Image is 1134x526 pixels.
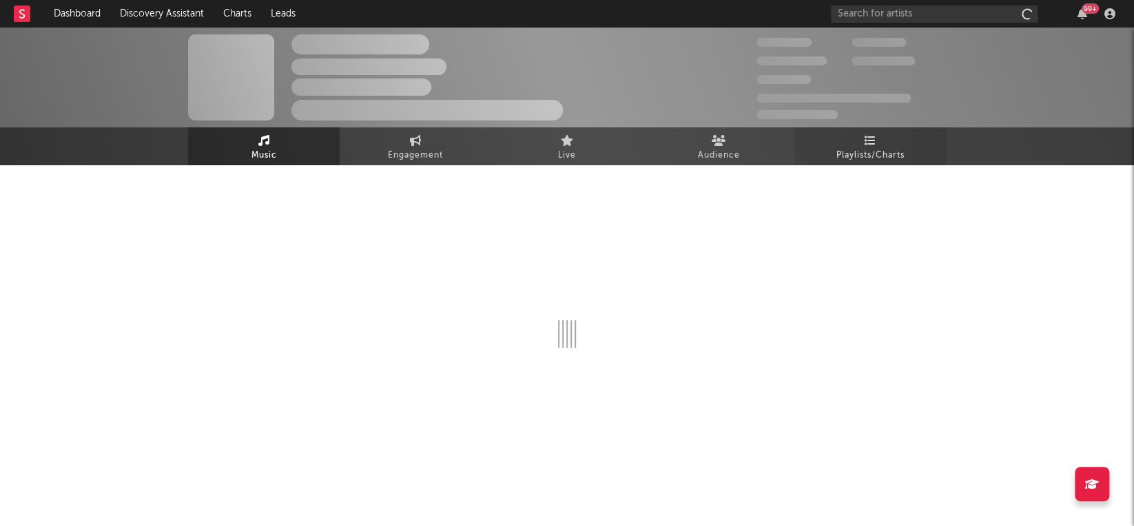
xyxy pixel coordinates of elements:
[251,147,277,164] span: Music
[756,94,911,103] span: 50,000,000 Monthly Listeners
[698,147,740,164] span: Audience
[1078,8,1087,19] button: 99+
[643,127,794,165] a: Audience
[756,75,811,84] span: 100,000
[188,127,340,165] a: Music
[558,147,576,164] span: Live
[756,56,827,65] span: 50,000,000
[756,38,812,47] span: 300,000
[852,38,906,47] span: 100,000
[794,127,946,165] a: Playlists/Charts
[491,127,643,165] a: Live
[756,110,838,119] span: Jump Score: 85.0
[836,147,905,164] span: Playlists/Charts
[831,6,1038,23] input: Search for artists
[388,147,443,164] span: Engagement
[852,56,915,65] span: 1,000,000
[340,127,491,165] a: Engagement
[1082,3,1099,14] div: 99 +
